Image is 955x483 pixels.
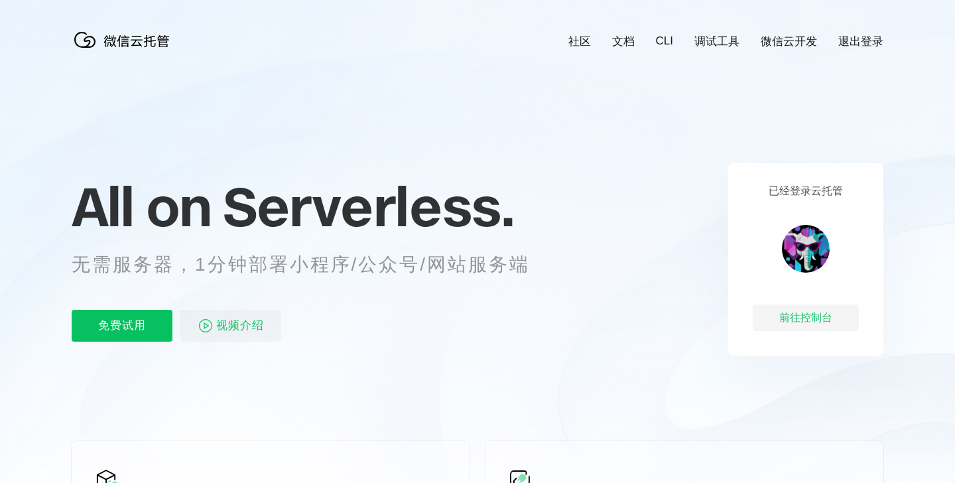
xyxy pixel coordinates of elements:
a: 社区 [568,34,591,49]
span: All on [72,173,210,240]
a: 微信云开发 [761,34,817,49]
a: 退出登录 [838,34,883,49]
span: Serverless. [223,173,514,240]
p: 无需服务器，1分钟部署小程序/公众号/网站服务端 [72,251,554,278]
a: CLI [656,34,673,48]
p: 免费试用 [72,310,172,342]
p: 已经登录云托管 [769,184,843,198]
a: 文档 [612,34,635,49]
a: 调试工具 [694,34,739,49]
img: video_play.svg [198,318,214,334]
a: 微信云托管 [72,44,178,55]
img: 微信云托管 [72,27,178,53]
span: 视频介绍 [216,310,264,342]
div: 前往控制台 [753,305,859,331]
